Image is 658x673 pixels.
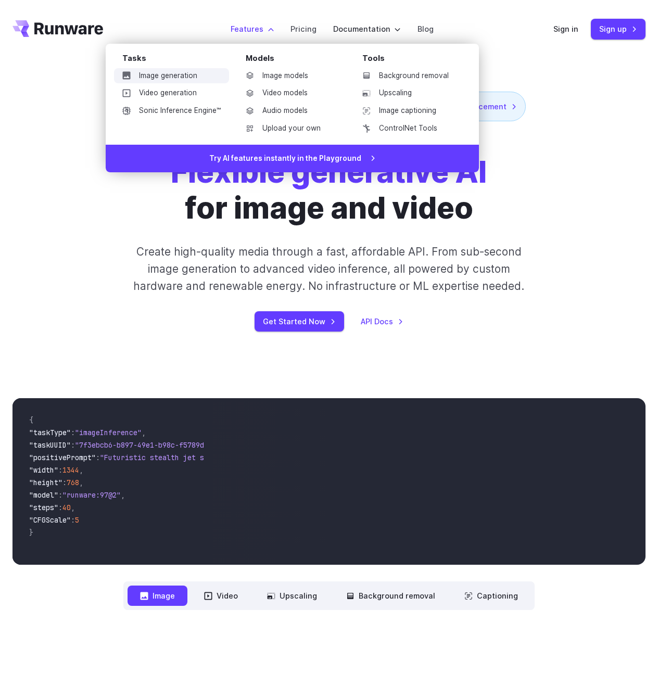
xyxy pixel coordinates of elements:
[246,52,346,68] div: Models
[58,490,62,500] span: :
[354,85,462,101] a: Upscaling
[114,68,229,84] a: Image generation
[290,23,317,35] a: Pricing
[452,586,530,606] button: Captioning
[361,315,403,327] a: API Docs
[192,586,250,606] button: Video
[237,68,346,84] a: Image models
[71,515,75,525] span: :
[62,490,121,500] span: "runware:97@2"
[71,428,75,437] span: :
[142,428,146,437] span: ,
[417,23,434,35] a: Blog
[362,52,462,68] div: Tools
[29,440,71,450] span: "taskUUID"
[231,23,274,35] label: Features
[354,121,462,136] a: ControlNet Tools
[75,515,79,525] span: 5
[237,121,346,136] a: Upload your own
[171,155,487,226] h1: for image and video
[29,415,33,425] span: {
[354,103,462,119] a: Image captioning
[62,503,71,512] span: 40
[255,311,344,332] a: Get Started Now
[106,145,479,173] a: Try AI features instantly in the Playground
[96,453,100,462] span: :
[29,528,33,537] span: }
[75,440,233,450] span: "7f3ebcb6-b897-49e1-b98c-f5789d2d40d7"
[237,103,346,119] a: Audio models
[237,85,346,101] a: Video models
[62,465,79,475] span: 1344
[71,440,75,450] span: :
[79,478,83,487] span: ,
[62,478,67,487] span: :
[29,515,71,525] span: "CFGScale"
[75,428,142,437] span: "imageInference"
[334,586,448,606] button: Background removal
[12,20,103,37] a: Go to /
[553,23,578,35] a: Sign in
[29,428,71,437] span: "taskType"
[58,503,62,512] span: :
[128,586,187,606] button: Image
[29,465,58,475] span: "width"
[354,68,462,84] a: Background removal
[79,465,83,475] span: ,
[122,52,229,68] div: Tasks
[71,503,75,512] span: ,
[58,465,62,475] span: :
[100,453,479,462] span: "Futuristic stealth jet streaking through a neon-lit cityscape with glowing purple exhaust"
[114,85,229,101] a: Video generation
[29,478,62,487] span: "height"
[126,243,532,295] p: Create high-quality media through a fast, affordable API. From sub-second image generation to adv...
[333,23,401,35] label: Documentation
[114,103,229,119] a: Sonic Inference Engine™
[29,453,96,462] span: "positivePrompt"
[255,586,330,606] button: Upscaling
[121,490,125,500] span: ,
[29,490,58,500] span: "model"
[591,19,646,39] a: Sign up
[67,478,79,487] span: 768
[29,503,58,512] span: "steps"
